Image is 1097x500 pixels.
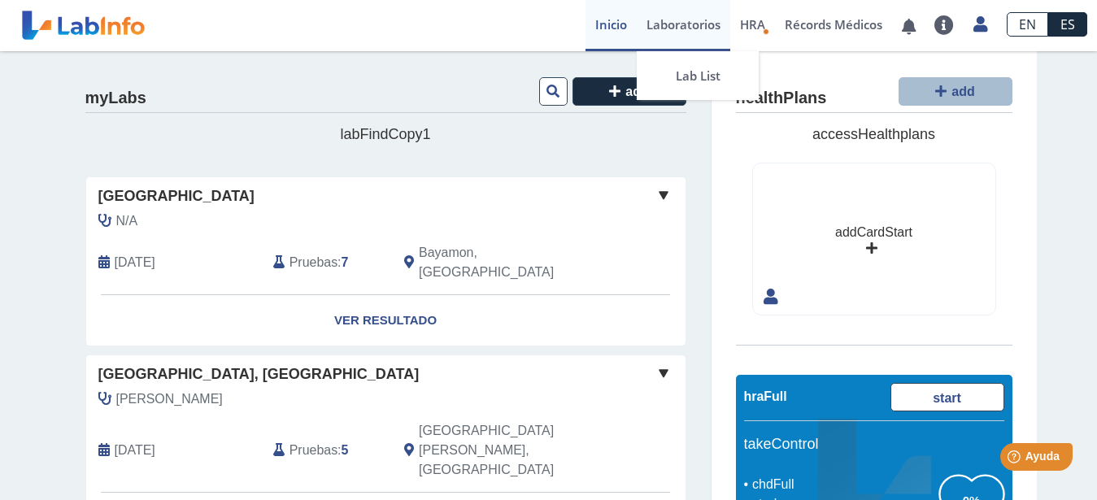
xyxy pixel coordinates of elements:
[340,126,430,142] span: labFindCopy1
[1048,12,1087,37] a: ES
[952,437,1079,482] iframe: Help widget launcher
[744,389,787,403] span: hraFull
[637,51,759,100] a: Lab List
[419,243,599,282] span: Bayamon, PR
[899,77,1012,106] button: add
[115,441,155,460] span: 2025-02-02
[812,126,935,142] span: accessHealthplans
[748,475,939,494] li: chdFull
[736,89,827,108] h4: healthPlans
[289,253,337,272] span: Pruebas
[116,211,138,231] span: N/A
[115,253,155,272] span: 2025-02-20
[116,389,223,409] span: Maeng, Soobin
[951,85,974,98] span: add
[261,421,392,480] div: :
[933,391,961,405] span: start
[261,243,392,282] div: :
[419,421,599,480] span: San Juan, PR
[625,85,648,98] span: add
[86,295,686,346] a: Ver Resultado
[740,16,765,33] span: HRA
[572,77,686,106] button: add
[744,436,1004,454] h5: takeControl
[289,441,337,460] span: Pruebas
[98,363,420,385] span: [GEOGRAPHIC_DATA], [GEOGRAPHIC_DATA]
[342,255,349,269] b: 7
[835,223,912,242] div: addCardStart
[890,383,1004,411] a: start
[85,89,146,108] h4: myLabs
[1007,12,1048,37] a: EN
[98,185,255,207] span: [GEOGRAPHIC_DATA]
[342,443,349,457] b: 5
